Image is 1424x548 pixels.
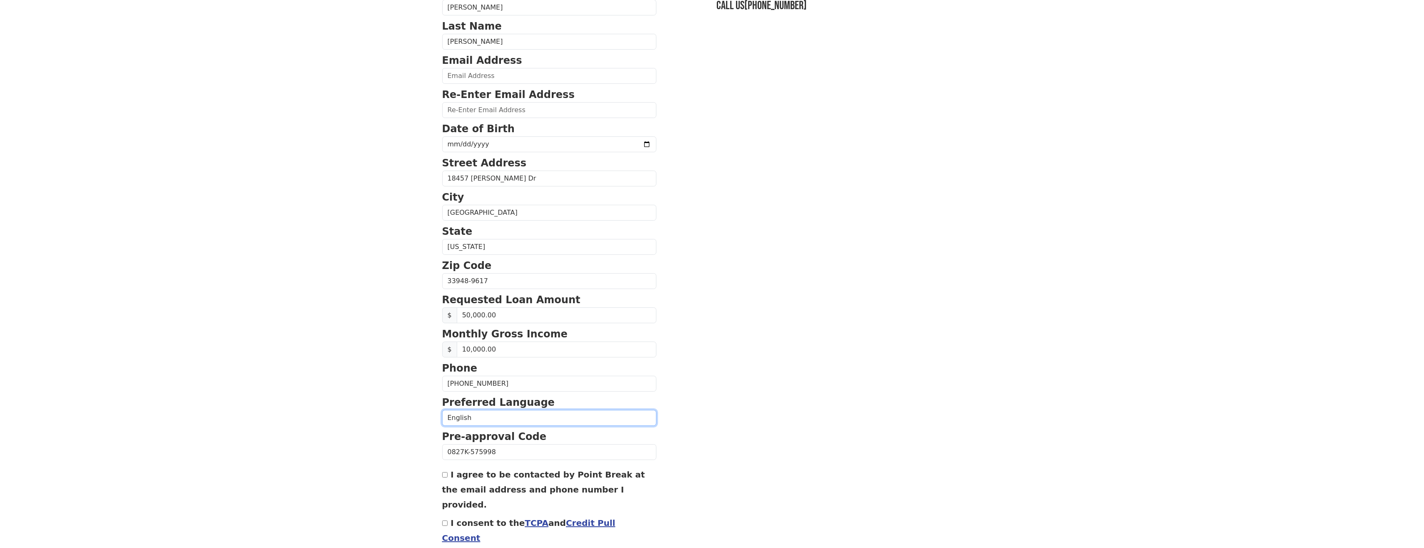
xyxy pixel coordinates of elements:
[442,102,656,118] input: Re-Enter Email Address
[442,294,581,306] strong: Requested Loan Amount
[442,273,656,289] input: Zip Code
[442,171,656,186] input: Street Address
[442,444,656,460] input: Pre-approval Code
[442,470,645,510] label: I agree to be contacted by Point Break at the email address and phone number I provided.
[442,34,656,50] input: Last Name
[442,55,522,66] strong: Email Address
[442,376,656,392] input: Phone
[442,89,575,101] strong: Re-Enter Email Address
[442,205,656,221] input: City
[442,307,457,323] span: $
[442,260,492,271] strong: Zip Code
[442,226,473,237] strong: State
[442,20,502,32] strong: Last Name
[442,518,616,543] label: I consent to the and
[442,431,547,442] strong: Pre-approval Code
[457,307,656,323] input: Requested Loan Amount
[442,342,457,357] span: $
[457,342,656,357] input: Monthly Gross Income
[442,327,656,342] p: Monthly Gross Income
[442,191,464,203] strong: City
[442,68,656,84] input: Email Address
[525,518,548,528] a: TCPA
[442,362,478,374] strong: Phone
[442,397,555,408] strong: Preferred Language
[442,123,515,135] strong: Date of Birth
[442,157,527,169] strong: Street Address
